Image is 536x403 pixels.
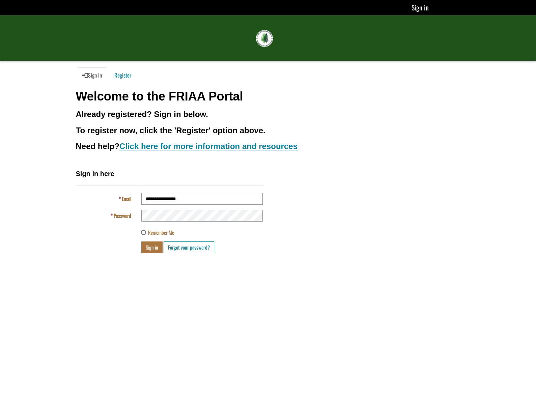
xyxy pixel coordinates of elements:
a: Forgot your password? [164,241,214,253]
span: Email [122,195,131,202]
button: Sign in [141,241,163,253]
h3: To register now, click the 'Register' option above. [76,126,460,135]
span: Remember Me [148,229,174,236]
a: Register [109,67,137,83]
h3: Already registered? Sign in below. [76,110,460,119]
a: Sign in [77,67,107,83]
a: Sign in [412,2,429,12]
span: Sign in here [76,170,114,177]
input: Remember Me [141,230,146,235]
a: Click here for more information and resources [119,142,298,151]
h1: Welcome to the FRIAA Portal [76,90,460,103]
span: Password [114,212,131,219]
h3: Need help? [76,142,460,151]
img: FRIAA Submissions Portal [256,30,273,47]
